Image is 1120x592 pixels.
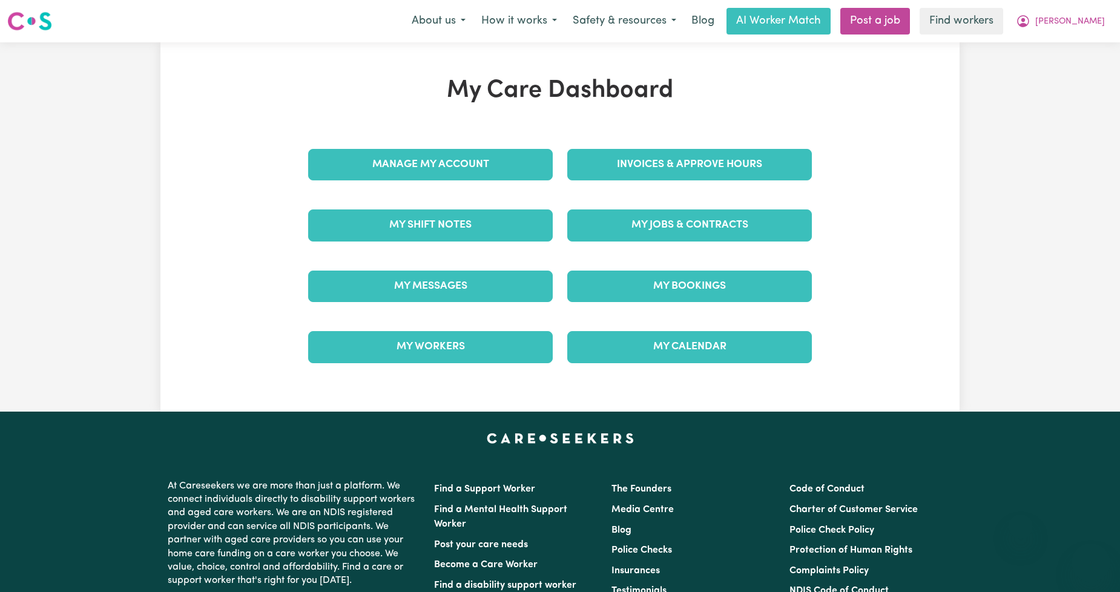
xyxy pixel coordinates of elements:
[7,7,52,35] a: Careseekers logo
[473,8,565,34] button: How it works
[789,505,918,515] a: Charter of Customer Service
[567,209,812,241] a: My Jobs & Contracts
[611,505,674,515] a: Media Centre
[1035,15,1105,28] span: [PERSON_NAME]
[789,525,874,535] a: Police Check Policy
[565,8,684,34] button: Safety & resources
[301,76,819,105] h1: My Care Dashboard
[1008,8,1113,34] button: My Account
[434,540,528,550] a: Post your care needs
[1072,544,1110,582] iframe: Button to launch messaging window
[567,271,812,302] a: My Bookings
[611,545,672,555] a: Police Checks
[487,433,634,443] a: Careseekers home page
[308,331,553,363] a: My Workers
[434,505,567,529] a: Find a Mental Health Support Worker
[920,8,1003,35] a: Find workers
[434,484,535,494] a: Find a Support Worker
[1009,515,1033,539] iframe: Close message
[434,560,538,570] a: Become a Care Worker
[308,209,553,241] a: My Shift Notes
[726,8,831,35] a: AI Worker Match
[434,580,576,590] a: Find a disability support worker
[611,566,660,576] a: Insurances
[611,525,631,535] a: Blog
[308,149,553,180] a: Manage My Account
[404,8,473,34] button: About us
[7,10,52,32] img: Careseekers logo
[611,484,671,494] a: The Founders
[789,566,869,576] a: Complaints Policy
[567,331,812,363] a: My Calendar
[567,149,812,180] a: Invoices & Approve Hours
[789,484,865,494] a: Code of Conduct
[840,8,910,35] a: Post a job
[789,545,912,555] a: Protection of Human Rights
[308,271,553,302] a: My Messages
[684,8,722,35] a: Blog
